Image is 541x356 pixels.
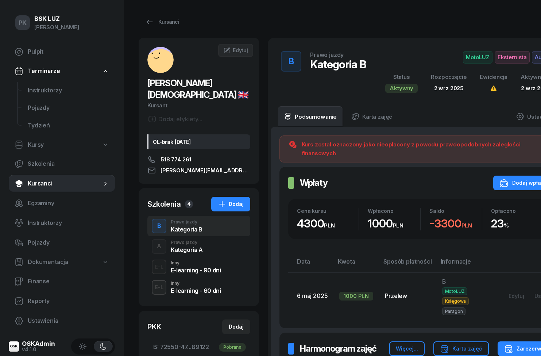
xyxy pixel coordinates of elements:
[310,58,366,71] div: Kategoria B
[147,257,250,277] button: E-LInnyE-learning - 90 dni
[368,208,420,214] div: Wpłacono
[379,257,436,272] th: Sposób płatności
[161,155,191,164] span: 518 774 261
[28,277,109,286] span: Finanse
[9,214,115,232] a: Instruktorzy
[22,341,55,347] div: OSKAdmin
[9,195,115,212] a: Egzaminy
[396,344,418,353] div: Więcej...
[154,240,164,253] div: A
[219,343,246,352] div: Pobrano
[9,254,115,271] a: Dokumentacja
[28,47,109,57] span: Pulpit
[147,199,181,209] div: Szkolenia
[19,20,27,26] span: PK
[238,89,248,100] span: 🇬🇧
[22,99,115,117] a: Pojazdy
[229,322,244,331] div: Dodaj
[385,291,430,301] div: Przelew
[28,159,109,169] span: Szkolenia
[9,137,115,153] a: Kursy
[153,342,159,352] span: B:
[480,72,507,82] div: Ewidencja
[171,281,221,286] div: Inny
[154,220,164,232] div: B
[147,78,248,100] span: [PERSON_NAME][DEMOGRAPHIC_DATA]
[218,44,253,57] a: Edytuj
[171,288,221,294] div: E-learning - 60 dni
[147,338,250,356] a: B:72550-47...89122Pobrano
[147,166,250,175] a: [PERSON_NAME][EMAIL_ADDRESS][DOMAIN_NAME]
[171,220,202,224] div: Prawo jazdy
[185,200,193,208] span: 4
[28,86,109,95] span: Instruktorzy
[147,134,250,149] div: OL-brak [DATE]
[28,296,109,306] span: Raporty
[147,155,250,164] a: 518 774 261
[28,257,68,267] span: Dokumentacja
[145,18,179,26] div: Kursanci
[28,238,109,248] span: Pojazdy
[147,216,250,236] button: BPrawo jazdyKategoria B
[434,85,464,92] span: 2 wrz 2025
[9,63,115,80] a: Terminarze
[9,292,115,310] a: Raporty
[436,257,498,272] th: Informacje
[9,341,19,352] img: logo-xs@2x.png
[171,267,221,273] div: E-learning - 90 dni
[152,219,166,233] button: B
[147,322,161,332] div: PKK
[297,208,359,214] div: Cena kursu
[147,236,250,257] button: APrawo jazdyKategoria A
[345,106,398,127] a: Karta zajęć
[440,344,482,353] div: Karta zajęć
[161,166,250,175] span: [PERSON_NAME][EMAIL_ADDRESS][DOMAIN_NAME]
[442,307,466,315] span: Paragon
[385,84,418,93] div: Aktywny
[433,341,489,356] button: Karta zajęć
[171,247,203,253] div: Kategoria A
[442,287,468,295] span: MotoLUZ
[495,51,530,64] span: Eksternista
[333,257,379,272] th: Kwota
[171,226,202,232] div: Kategoria B
[286,54,297,69] div: B
[461,222,472,229] small: PLN
[463,51,492,64] span: MotoLUZ
[34,23,79,32] div: [PERSON_NAME]
[9,155,115,173] a: Szkolenia
[22,82,115,99] a: Instruktorzy
[28,316,109,326] span: Ustawienia
[9,175,115,192] a: Kursanci
[393,222,404,229] small: PLN
[153,342,244,352] span: 72550-47...89122
[152,283,166,292] div: E-L
[310,52,344,58] div: Prawo jazdy
[431,72,467,82] div: Rozpoczęcie
[9,234,115,252] a: Pojazdy
[339,292,373,301] div: 1000 PLN
[429,217,482,230] div: -3300
[281,51,301,72] button: B
[22,347,55,352] div: v4.1.0
[233,47,248,53] span: Edytuj
[28,121,109,130] span: Tydzień
[442,297,469,305] span: Księgowa
[28,103,109,113] span: Pojazdy
[9,312,115,330] a: Ustawienia
[139,15,185,29] a: Kursanci
[368,217,420,230] div: 1000
[297,292,328,299] span: 6 maj 2025
[28,179,102,188] span: Kursanci
[147,101,250,110] div: Kursant
[442,278,446,285] span: B
[28,66,60,76] span: Terminarze
[324,222,335,229] small: PLN
[28,140,44,150] span: Kursy
[147,115,202,123] div: Dodaj etykiety...
[152,239,166,254] button: A
[211,197,250,211] button: Dodaj
[509,293,524,299] div: Edytuj
[300,343,376,355] h2: Harmonogram zajęć
[385,72,418,82] div: Status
